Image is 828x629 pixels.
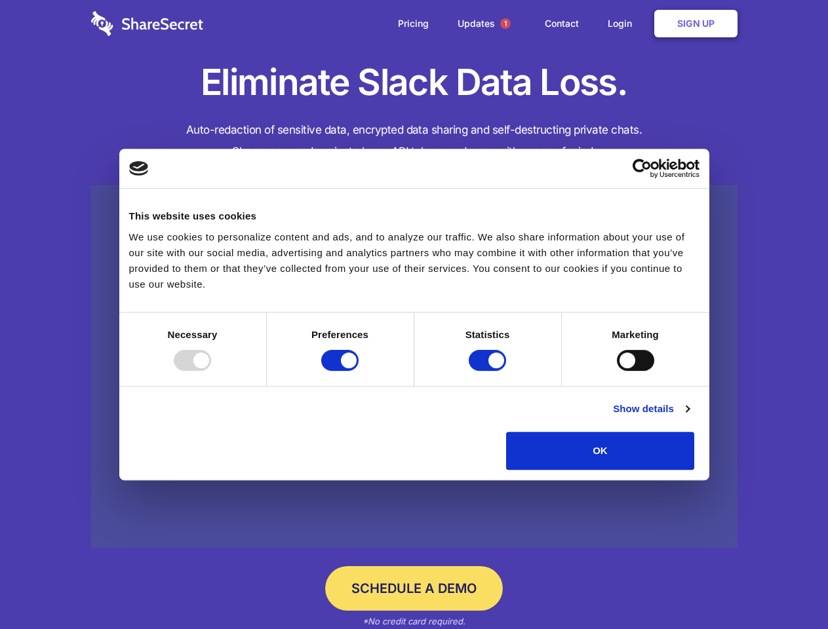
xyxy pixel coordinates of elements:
strong: Necessary [168,329,218,340]
a: Contact [532,3,592,44]
strong: Marketing [612,329,659,340]
img: logo [129,161,149,176]
h4: Auto-redaction of sensitive data, encrypted data sharing and self-destructing private chats. Shar... [91,119,738,162]
a: Pricing [385,3,442,44]
img: logo-wordmark-white-trans-d4663122ce5f474addd5e946df7df03e33cb6a1c49d2221995e7729f52c070b2.svg [91,11,203,36]
div: We use cookies to personalize content and ads, and to analyze our traffic. We also share informat... [129,229,700,292]
a: Schedule a Demo [325,566,503,611]
h1: Eliminate Slack Data Loss. [91,59,738,106]
em: *No credit card required. [363,616,465,626]
a: Wistia video thumbnail [91,185,738,548]
div: This website uses cookies [129,208,700,224]
span: 1 [500,18,511,29]
a: Login [595,3,652,44]
button: OK [506,432,694,470]
a: Show details [613,401,689,417]
a: Sign Up [654,10,738,37]
strong: Statistics [465,329,510,340]
strong: Preferences [311,329,368,340]
a: Usercentrics Cookiebot - opens in a new window [585,159,700,178]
